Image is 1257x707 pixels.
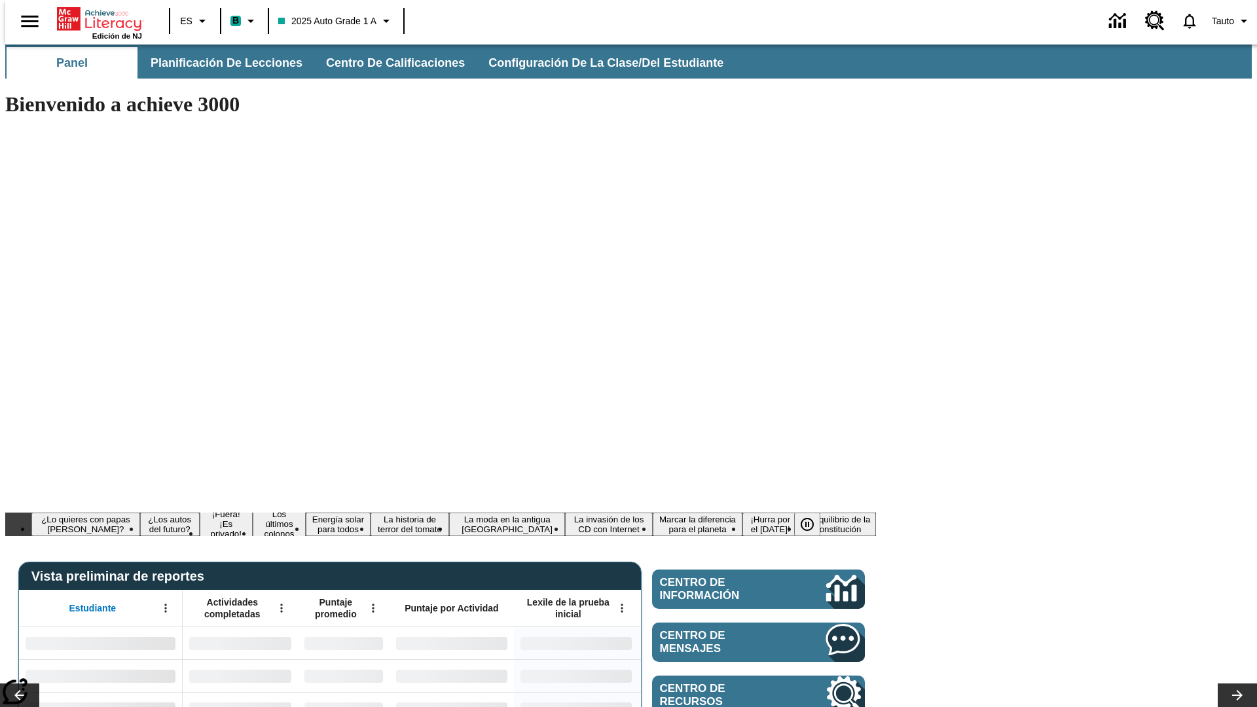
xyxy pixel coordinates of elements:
[225,9,264,33] button: Boost El color de la clase es verde turquesa. Cambiar el color de la clase.
[660,576,782,602] span: Centro de información
[742,513,798,536] button: Diapositiva 10 ¡Hurra por el Día de la Constitución!
[31,513,140,536] button: Diapositiva 1 ¿Lo quieres con papas fritas?
[200,507,253,541] button: Diapositiva 3 ¡Fuera! ¡Es privado!
[7,47,137,79] button: Panel
[316,47,475,79] button: Centro de calificaciones
[520,596,616,620] span: Lexile de la prueba inicial
[1137,3,1173,39] a: Centro de recursos, Se abrirá en una pestaña nueva.
[405,602,498,614] span: Puntaje por Actividad
[57,6,142,32] a: Portada
[56,56,88,71] span: Panel
[652,570,865,609] a: Centro de información
[180,14,192,28] span: ES
[1212,14,1234,28] span: Tauto
[363,598,383,618] button: Abrir menú
[189,596,276,620] span: Actividades completadas
[183,626,298,659] div: Sin datos,
[5,45,1252,79] div: Subbarra de navegación
[306,513,371,536] button: Diapositiva 5 Energía solar para todos
[1173,4,1207,38] a: Notificaciones
[10,2,49,41] button: Abrir el menú lateral
[652,623,865,662] a: Centro de mensajes
[478,47,734,79] button: Configuración de la clase/del estudiante
[57,5,142,40] div: Portada
[5,92,876,117] h1: Bienvenido a achieve 3000
[1207,9,1257,33] button: Perfil/Configuración
[140,513,200,536] button: Diapositiva 2 ¿Los autos del futuro?
[5,47,735,79] div: Subbarra de navegación
[653,513,742,536] button: Diapositiva 9 Marcar la diferencia para el planeta
[488,56,723,71] span: Configuración de la clase/del estudiante
[565,513,653,536] button: Diapositiva 8 La invasión de los CD con Internet
[183,659,298,692] div: Sin datos,
[31,569,211,584] span: Vista preliminar de reportes
[273,9,399,33] button: Clase: 2025 Auto Grade 1 A, Selecciona una clase
[151,56,302,71] span: Planificación de lecciones
[156,598,175,618] button: Abrir menú
[1101,3,1137,39] a: Centro de información
[326,56,465,71] span: Centro de calificaciones
[660,629,787,655] span: Centro de mensajes
[298,659,390,692] div: Sin datos,
[612,598,632,618] button: Abrir menú
[232,12,239,29] span: B
[92,32,142,40] span: Edición de NJ
[798,513,876,536] button: Diapositiva 11 El equilibrio de la Constitución
[1218,683,1257,707] button: Carrusel de lecciones, seguir
[304,596,367,620] span: Puntaje promedio
[794,513,820,536] button: Pausar
[298,626,390,659] div: Sin datos,
[449,513,565,536] button: Diapositiva 7 La moda en la antigua Roma
[371,513,449,536] button: Diapositiva 6 La historia de terror del tomate
[69,602,117,614] span: Estudiante
[253,507,306,541] button: Diapositiva 4 Los últimos colonos
[794,513,833,536] div: Pausar
[174,9,216,33] button: Lenguaje: ES, Selecciona un idioma
[140,47,313,79] button: Planificación de lecciones
[278,14,376,28] span: 2025 Auto Grade 1 A
[272,598,291,618] button: Abrir menú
